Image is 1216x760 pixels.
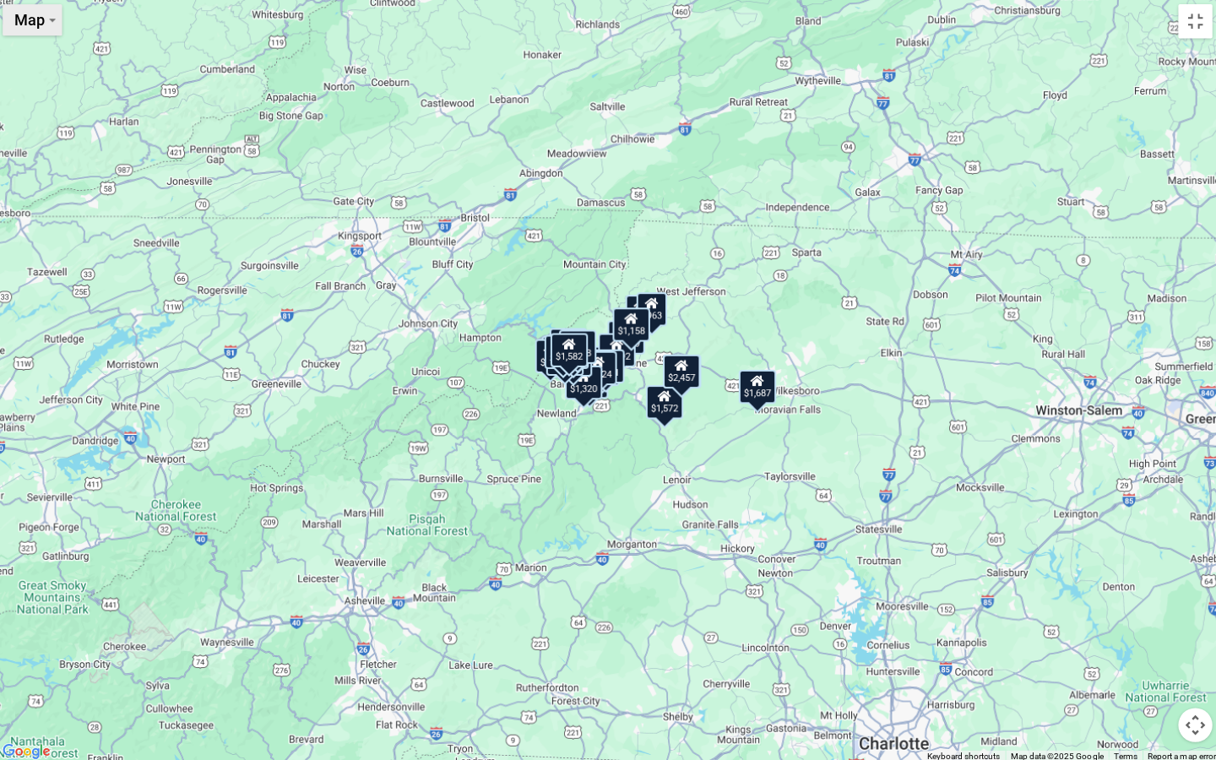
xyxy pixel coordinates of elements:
[738,371,775,404] div: $1,687
[925,748,997,760] button: Keyboard shortcuts
[1143,749,1211,758] a: Report a map error
[1007,749,1099,758] span: Map data ©2025 Google
[1174,706,1208,740] button: Map camera controls
[1110,749,1133,758] a: Terms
